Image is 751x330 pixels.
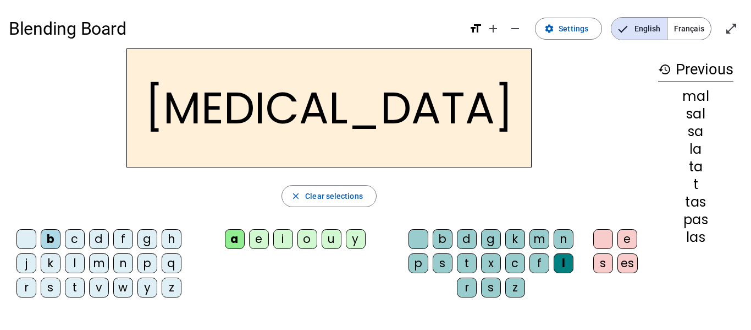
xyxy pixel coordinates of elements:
[667,18,711,40] span: Français
[433,229,452,249] div: b
[505,229,525,249] div: k
[297,229,317,249] div: o
[305,190,363,203] span: Clear selections
[113,253,133,273] div: n
[137,229,157,249] div: g
[617,229,637,249] div: e
[273,229,293,249] div: i
[249,229,269,249] div: e
[593,253,613,273] div: s
[481,253,501,273] div: x
[554,253,573,273] div: l
[291,191,301,201] mat-icon: close
[281,185,377,207] button: Clear selections
[481,278,501,297] div: s
[658,231,733,244] div: las
[346,229,366,249] div: y
[137,278,157,297] div: y
[658,57,733,82] h3: Previous
[457,253,477,273] div: t
[658,63,671,76] mat-icon: history
[725,22,738,35] mat-icon: open_in_full
[658,107,733,121] div: sal
[720,18,742,40] button: Enter full screen
[162,253,181,273] div: q
[322,229,341,249] div: u
[113,278,133,297] div: w
[611,18,667,40] span: English
[509,22,522,35] mat-icon: remove
[16,253,36,273] div: j
[611,17,711,40] mat-button-toggle-group: Language selection
[554,229,573,249] div: n
[617,253,638,273] div: es
[89,278,109,297] div: v
[137,253,157,273] div: p
[529,229,549,249] div: m
[658,213,733,226] div: pas
[559,22,588,35] span: Settings
[89,253,109,273] div: m
[457,229,477,249] div: d
[469,22,482,35] mat-icon: format_size
[482,18,504,40] button: Increase font size
[535,18,602,40] button: Settings
[16,278,36,297] div: r
[89,229,109,249] div: d
[658,90,733,103] div: mal
[544,24,554,34] mat-icon: settings
[658,178,733,191] div: t
[65,253,85,273] div: l
[658,196,733,209] div: tas
[481,229,501,249] div: g
[408,253,428,273] div: p
[658,125,733,138] div: sa
[529,253,549,273] div: f
[487,22,500,35] mat-icon: add
[658,160,733,174] div: ta
[504,18,526,40] button: Decrease font size
[65,278,85,297] div: t
[113,229,133,249] div: f
[658,143,733,156] div: la
[41,278,60,297] div: s
[65,229,85,249] div: c
[162,229,181,249] div: h
[41,229,60,249] div: b
[505,253,525,273] div: c
[433,253,452,273] div: s
[9,11,460,46] h1: Blending Board
[126,48,532,167] h2: [MEDICAL_DATA]
[505,278,525,297] div: z
[41,253,60,273] div: k
[225,229,245,249] div: a
[162,278,181,297] div: z
[457,278,477,297] div: r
